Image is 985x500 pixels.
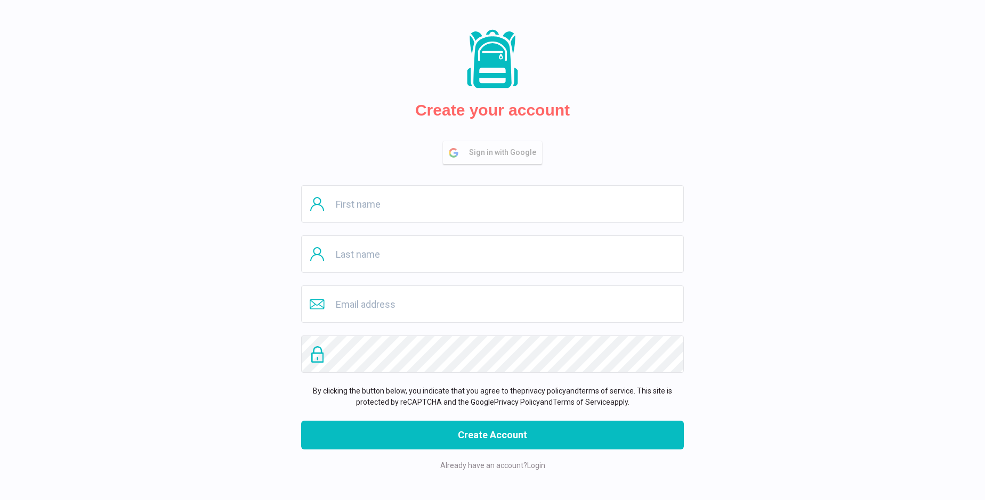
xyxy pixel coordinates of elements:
[469,142,542,163] span: Sign in with Google
[301,235,684,273] input: Last name
[301,185,684,223] input: First name
[494,398,540,406] a: Privacy Policy
[553,398,610,406] a: Terms of Service
[463,29,522,90] img: Packs logo
[301,421,684,449] button: Create Account
[415,101,570,120] h2: Create your account
[579,387,634,395] a: terms of service
[301,460,684,471] p: Already have an account?
[443,141,542,164] button: Sign in with Google
[301,285,684,323] input: Email address
[527,461,545,470] a: Login
[521,387,566,395] a: privacy policy
[301,386,684,408] p: By clicking the button below, you indicate that you agree to the and . This site is protected by ...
